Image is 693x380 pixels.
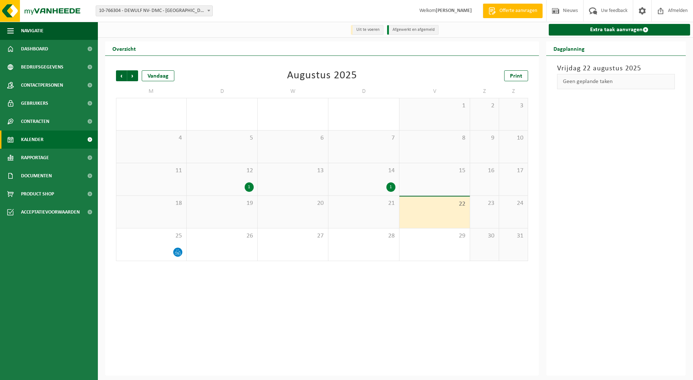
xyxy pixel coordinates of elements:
span: 18 [120,199,183,207]
span: 11 [120,167,183,175]
span: 10-766304 - DEWULF NV- DMC - RUMBEKE [96,6,212,16]
span: Rapportage [21,149,49,167]
span: 23 [474,199,495,207]
span: 24 [503,199,524,207]
span: Documenten [21,167,52,185]
td: D [187,85,257,98]
h3: Vrijdag 22 augustus 2025 [557,63,675,74]
div: 1 [245,182,254,192]
span: 1 [403,102,466,110]
div: Augustus 2025 [287,70,357,81]
span: 29 [403,232,466,240]
span: 9 [474,134,495,142]
span: 19 [190,199,253,207]
span: 3 [503,102,524,110]
strong: [PERSON_NAME] [436,8,472,13]
div: Vandaag [142,70,174,81]
h2: Dagplanning [546,41,592,55]
td: V [399,85,470,98]
span: 26 [190,232,253,240]
span: 28 [332,232,395,240]
span: 2 [474,102,495,110]
span: Bedrijfsgegevens [21,58,63,76]
td: Z [499,85,528,98]
span: 21 [332,199,395,207]
span: Contracten [21,112,49,131]
span: Dashboard [21,40,48,58]
span: 7 [332,134,395,142]
div: Geen geplande taken [557,74,675,89]
span: Navigatie [21,22,43,40]
span: 17 [503,167,524,175]
td: D [328,85,399,98]
h2: Overzicht [105,41,143,55]
span: 10 [503,134,524,142]
span: 5 [190,134,253,142]
span: 20 [261,199,324,207]
span: 4 [120,134,183,142]
td: Z [470,85,499,98]
span: 15 [403,167,466,175]
span: Acceptatievoorwaarden [21,203,80,221]
span: 13 [261,167,324,175]
span: Product Shop [21,185,54,203]
span: Vorige [116,70,127,81]
span: 14 [332,167,395,175]
span: 22 [403,200,466,208]
span: 25 [120,232,183,240]
li: Afgewerkt en afgemeld [387,25,439,35]
a: Offerte aanvragen [483,4,543,18]
td: W [258,85,328,98]
a: Extra taak aanvragen [549,24,690,36]
span: Print [510,73,522,79]
li: Uit te voeren [351,25,383,35]
span: Volgende [127,70,138,81]
span: Contactpersonen [21,76,63,94]
span: 31 [503,232,524,240]
span: 27 [261,232,324,240]
span: Gebruikers [21,94,48,112]
a: Print [504,70,528,81]
span: Kalender [21,131,43,149]
span: 6 [261,134,324,142]
span: Offerte aanvragen [498,7,539,15]
span: 12 [190,167,253,175]
span: 8 [403,134,466,142]
span: 10-766304 - DEWULF NV- DMC - RUMBEKE [96,5,213,16]
div: 1 [386,182,395,192]
td: M [116,85,187,98]
span: 30 [474,232,495,240]
span: 16 [474,167,495,175]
